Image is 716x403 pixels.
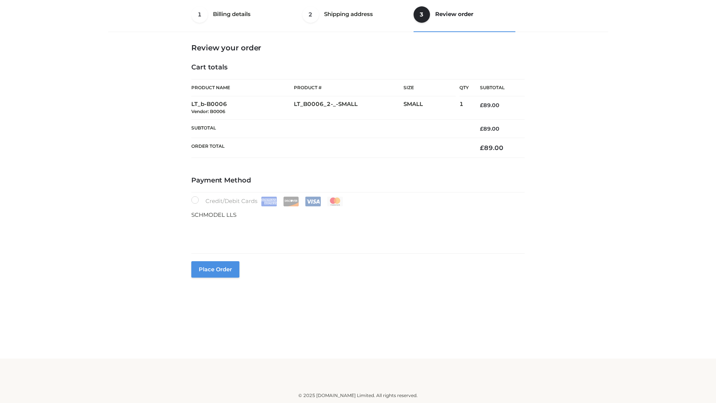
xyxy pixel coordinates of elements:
[403,79,456,96] th: Size
[480,125,483,132] span: £
[294,79,403,96] th: Product #
[480,144,503,151] bdi: 89.00
[403,96,459,120] td: SMALL
[480,102,483,109] span: £
[305,197,321,206] img: Visa
[191,96,294,120] td: LT_b-B0006
[191,109,225,114] small: Vendor: B0006
[469,79,525,96] th: Subtotal
[459,79,469,96] th: Qty
[191,176,525,185] h4: Payment Method
[191,138,469,158] th: Order Total
[191,261,239,278] button: Place order
[480,125,499,132] bdi: 89.00
[190,218,523,245] iframe: Secure payment input frame
[191,63,525,72] h4: Cart totals
[191,79,294,96] th: Product Name
[327,197,343,206] img: Mastercard
[480,102,499,109] bdi: 89.00
[480,144,484,151] span: £
[459,96,469,120] td: 1
[283,197,299,206] img: Discover
[191,210,525,220] p: SCHMODEL LLS
[111,392,605,399] div: © 2025 [DOMAIN_NAME] Limited. All rights reserved.
[191,43,525,52] h3: Review your order
[191,119,469,138] th: Subtotal
[294,96,403,120] td: LT_B0006_2-_-SMALL
[191,196,344,206] label: Credit/Debit Cards
[261,197,277,206] img: Amex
